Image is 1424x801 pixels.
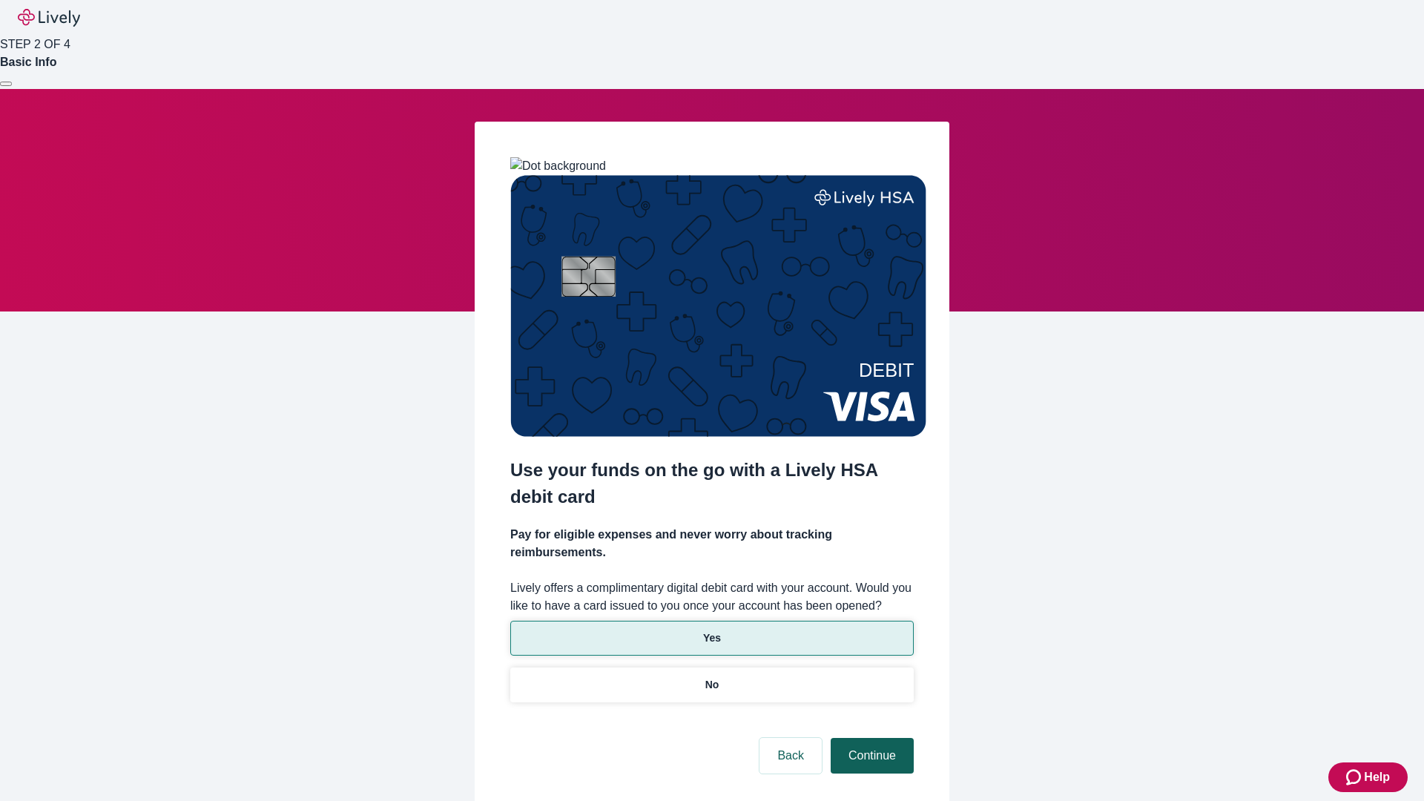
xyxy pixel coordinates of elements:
[510,457,914,510] h2: Use your funds on the go with a Lively HSA debit card
[831,738,914,774] button: Continue
[1346,768,1364,786] svg: Zendesk support icon
[510,526,914,561] h4: Pay for eligible expenses and never worry about tracking reimbursements.
[705,677,719,693] p: No
[703,630,721,646] p: Yes
[510,667,914,702] button: No
[1364,768,1390,786] span: Help
[18,9,80,27] img: Lively
[510,175,926,437] img: Debit card
[759,738,822,774] button: Back
[1328,762,1408,792] button: Zendesk support iconHelp
[510,157,606,175] img: Dot background
[510,621,914,656] button: Yes
[510,579,914,615] label: Lively offers a complimentary digital debit card with your account. Would you like to have a card...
